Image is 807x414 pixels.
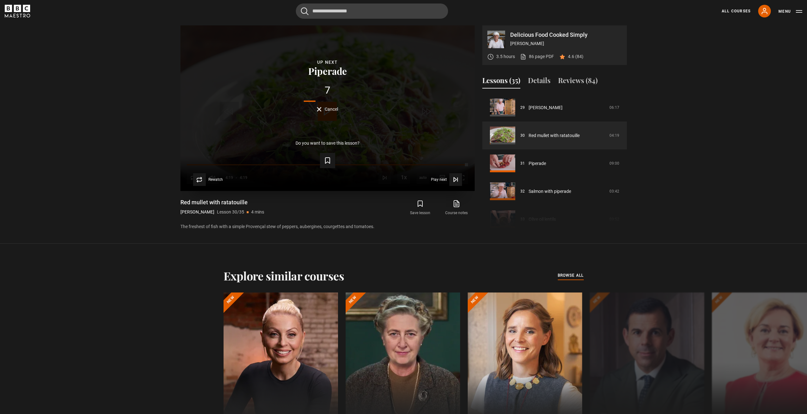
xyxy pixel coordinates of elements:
[224,269,344,282] h2: Explore similar courses
[180,223,475,230] p: The freshest of fish with a simple Provençal stew of peppers, aubergines, courgettes and tomatoes.
[722,8,751,14] a: All Courses
[482,75,520,89] button: Lessons (35)
[520,53,554,60] a: 86 page PDF
[193,173,223,186] button: Rewatch
[529,188,571,195] a: Salmon with piperade
[191,59,465,66] div: Up next
[402,199,438,217] button: Save lesson
[431,173,462,186] button: Play next
[528,75,550,89] button: Details
[296,141,360,145] p: Do you want to save this lesson?
[306,66,349,76] button: Piperade
[558,272,584,279] span: browse all
[529,104,563,111] a: [PERSON_NAME]
[431,178,447,181] span: Play next
[438,199,474,217] a: Course notes
[301,7,309,15] button: Submit the search query
[296,3,448,19] input: Search
[180,209,214,215] p: [PERSON_NAME]
[568,53,583,60] p: 4.6 (84)
[325,107,338,111] span: Cancel
[180,25,475,191] video-js: Video Player
[251,209,264,215] p: 4 mins
[217,209,244,215] p: Lesson 30/35
[191,85,465,95] div: 7
[558,75,598,89] button: Reviews (84)
[778,8,802,15] button: Toggle navigation
[510,40,622,47] p: [PERSON_NAME]
[317,107,338,112] button: Cancel
[558,272,584,279] a: browse all
[510,32,622,38] p: Delicious Food Cooked Simply
[529,160,546,167] a: Piperade
[180,199,264,206] h1: Red mullet with ratatouille
[208,178,223,181] span: Rewatch
[496,53,515,60] p: 3.5 hours
[5,5,30,17] svg: BBC Maestro
[529,132,580,139] a: Red mullet with ratatouille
